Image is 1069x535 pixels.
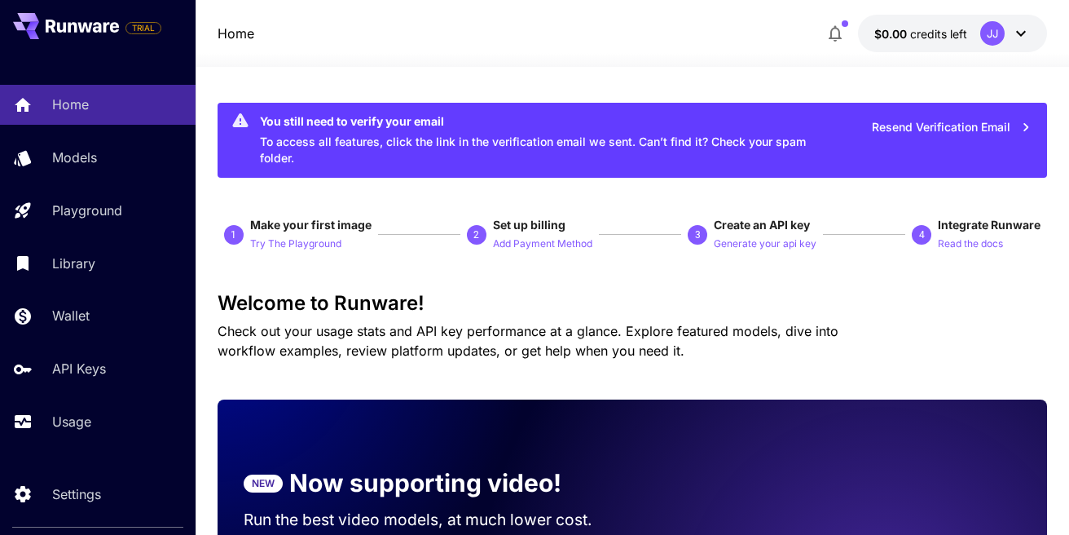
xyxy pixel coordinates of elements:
span: credits left [910,27,967,41]
p: Try The Playground [250,237,341,252]
p: Generate your api key [714,237,816,252]
p: API Keys [52,359,106,378]
p: 4 [919,228,925,242]
span: Create an API key [714,218,810,232]
div: To access all features, click the link in the verification email we sent. Can’t find it? Check yo... [260,108,824,173]
a: Home [218,24,254,43]
p: Wallet [52,306,90,325]
p: Add Payment Method [493,237,592,252]
button: Generate your api key [714,233,816,253]
h3: Welcome to Runware! [218,292,1047,315]
span: Set up billing [493,218,565,232]
p: 3 [695,228,701,242]
div: $0.00 [874,25,967,42]
button: Try The Playground [250,233,341,253]
span: Add your payment card to enable full platform functionality. [125,18,161,38]
span: Integrate Runware [938,218,1040,232]
p: Run the best video models, at much lower cost. [244,508,606,532]
iframe: Chat Widget [988,457,1069,535]
button: $0.00JJ [858,15,1047,52]
p: Now supporting video! [289,465,561,502]
p: Playground [52,201,122,220]
button: Read the docs [938,233,1003,253]
p: Library [52,254,95,273]
button: Add Payment Method [493,233,592,253]
span: Check out your usage stats and API key performance at a glance. Explore featured models, dive int... [218,323,838,359]
span: Make your first image [250,218,372,232]
p: Usage [52,412,91,431]
p: Read the docs [938,237,1003,252]
p: Home [52,95,89,114]
span: $0.00 [874,27,910,41]
span: TRIAL [126,22,161,34]
p: 1 [231,228,236,242]
div: You still need to verify your email [260,113,824,130]
p: NEW [252,476,275,491]
p: Models [52,148,97,167]
button: Resend Verification Email [863,111,1040,144]
div: JJ [980,21,1005,46]
p: Settings [52,484,101,504]
nav: breadcrumb [218,24,254,43]
p: 2 [473,228,479,242]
